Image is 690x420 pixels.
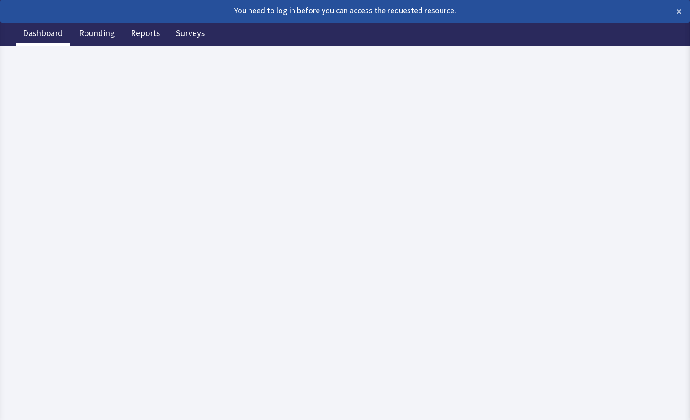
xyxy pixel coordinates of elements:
a: Reports [124,23,167,46]
a: Surveys [169,23,212,46]
a: Rounding [72,23,122,46]
div: You need to log in before you can access the requested resource. [8,4,615,17]
a: Dashboard [16,23,70,46]
button: × [676,4,682,19]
